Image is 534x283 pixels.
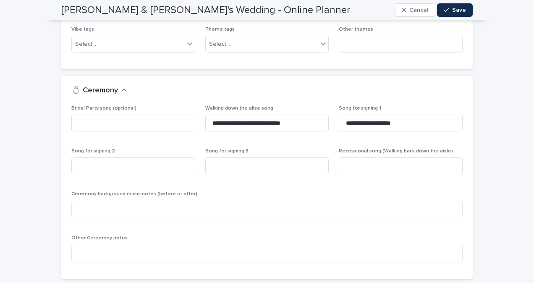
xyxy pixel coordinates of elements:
[71,106,136,111] span: Bridal Party song (optional)
[205,106,273,111] span: Walking down the ailse song
[339,149,453,154] span: Recessional song (Walking back down the aisle)
[61,4,350,16] h2: [PERSON_NAME] & [PERSON_NAME]'s Wedding - Online Planner
[395,3,435,17] button: Cancel
[75,40,96,49] div: Select...
[71,149,115,154] span: Song for signing 2
[71,27,94,32] span: Vibe tags
[205,27,235,32] span: Theme tags
[339,27,373,32] span: Other themes
[209,40,230,49] div: Select...
[71,86,127,95] button: 💍 Ceremony
[71,236,128,241] span: Other Ceremony notes
[71,191,197,197] span: Ceremony background music notes (before or after)
[452,7,466,13] span: Save
[409,7,428,13] span: Cancel
[205,149,249,154] span: Song for signing 3
[71,86,118,95] h2: 💍 Ceremony
[437,3,473,17] button: Save
[339,106,381,111] span: Song for signing 1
